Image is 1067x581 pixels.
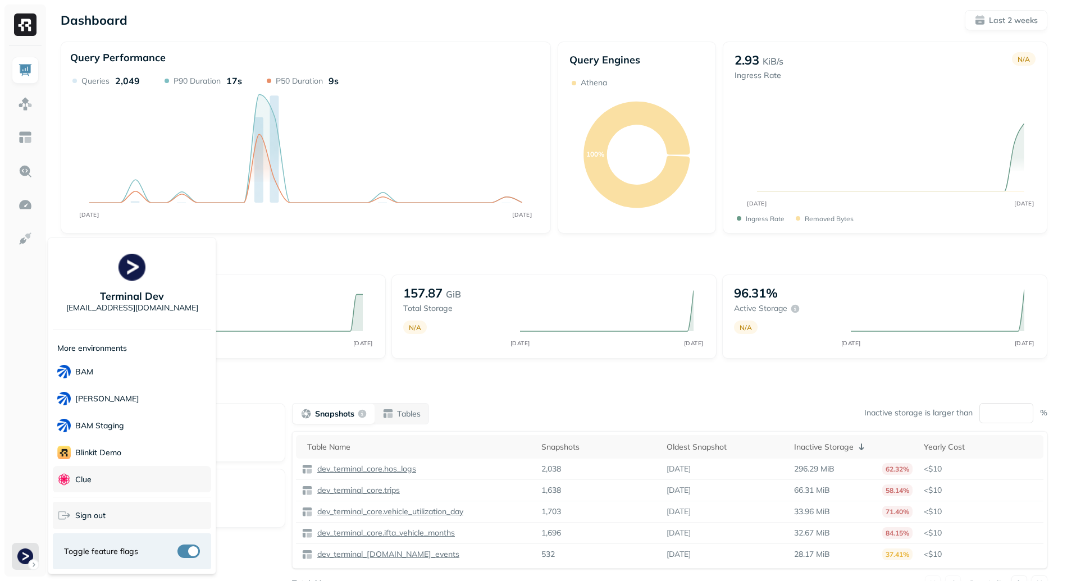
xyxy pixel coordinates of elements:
img: Blinkit Demo [57,446,71,459]
img: Terminal Dev [118,254,145,281]
p: BAM [75,367,93,377]
p: BAM Staging [75,420,124,431]
img: BAM Dev [57,392,71,405]
p: More environments [57,343,127,354]
span: Toggle feature flags [64,546,138,557]
p: [PERSON_NAME] [75,394,139,404]
p: Clue [75,474,92,485]
img: BAM Staging [57,419,71,432]
p: Blinkit Demo [75,447,121,458]
img: BAM [57,365,71,378]
p: Terminal Dev [100,290,164,303]
span: Sign out [75,510,106,521]
p: [EMAIL_ADDRESS][DOMAIN_NAME] [66,303,198,313]
img: Clue [57,473,71,486]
